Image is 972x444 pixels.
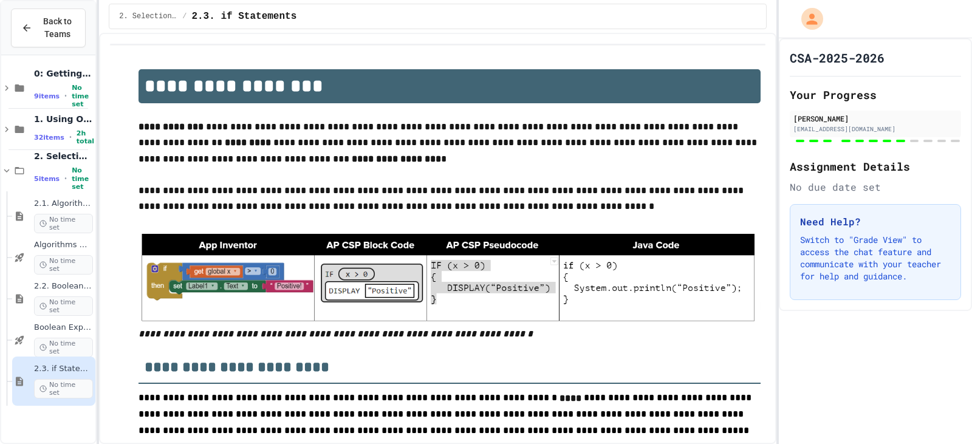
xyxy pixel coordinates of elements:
iframe: chat widget [871,343,960,394]
h2: Assignment Details [790,158,961,175]
span: 2. Selection and Iteration [119,12,177,21]
span: • [64,91,67,101]
div: My Account [789,5,826,33]
span: 2.2. Boolean Expressions [34,281,93,292]
div: No due date set [790,180,961,194]
span: • [69,132,72,142]
span: No time set [72,166,93,191]
span: 1. Using Objects and Methods [34,114,93,125]
span: 2h total [77,129,94,145]
span: 5 items [34,175,60,183]
span: Boolean Expressions - Quiz [34,323,93,333]
span: No time set [34,255,93,275]
p: Switch to "Grade View" to access the chat feature and communicate with your teacher for help and ... [800,234,951,282]
span: Back to Teams [39,15,75,41]
div: [EMAIL_ADDRESS][DOMAIN_NAME] [793,125,957,134]
span: • [64,174,67,183]
span: No time set [34,214,93,233]
span: Algorithms with Selection and Repetition - Topic 2.1 [34,240,93,250]
h2: Your Progress [790,86,961,103]
span: 2. Selection and Iteration [34,151,93,162]
span: / [182,12,187,21]
h1: CSA-2025-2026 [790,49,885,66]
iframe: chat widget [921,395,960,432]
span: 2.3. if Statements [34,364,93,374]
span: No time set [34,338,93,357]
span: No time set [34,296,93,316]
div: [PERSON_NAME] [793,113,957,124]
span: 2.1. Algorithms with Selection and Repetition [34,199,93,209]
h3: Need Help? [800,214,951,229]
span: 32 items [34,134,64,142]
span: No time set [72,84,93,108]
span: 2.3. if Statements [191,9,296,24]
button: Back to Teams [11,9,86,47]
span: 0: Getting Started [34,68,93,79]
span: No time set [34,379,93,398]
span: 9 items [34,92,60,100]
